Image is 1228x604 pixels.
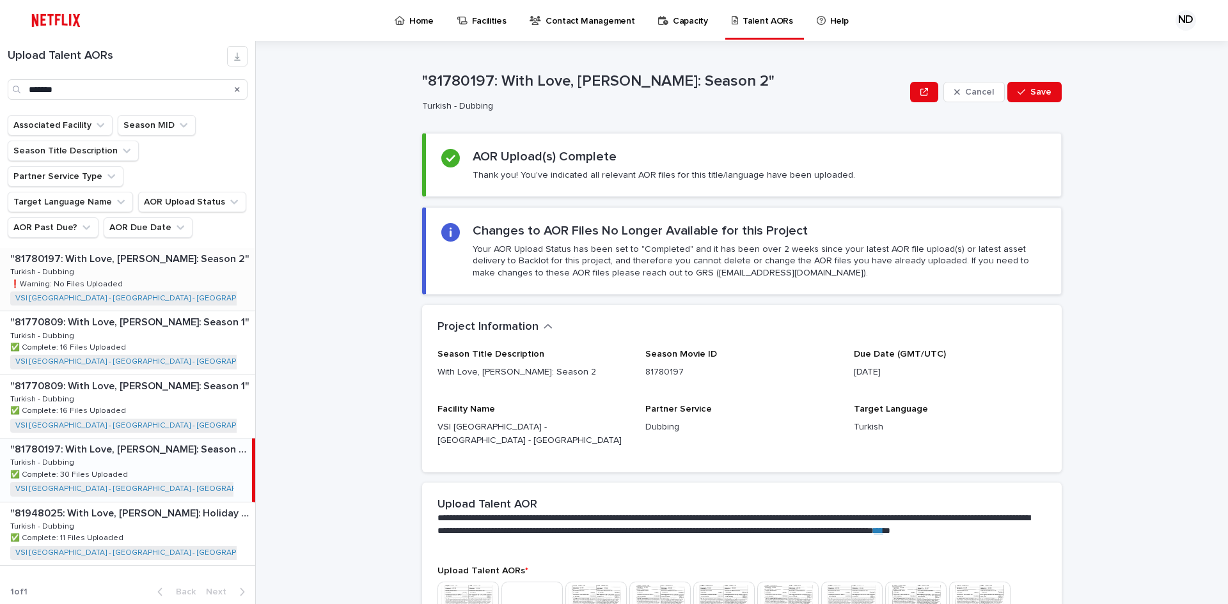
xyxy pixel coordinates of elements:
[645,405,712,414] span: Partner Service
[473,149,617,164] h2: AOR Upload(s) Complete
[10,441,249,456] p: "81780197: With Love, [PERSON_NAME]: Season 2"
[15,484,274,493] a: VSI [GEOGRAPHIC_DATA] - [GEOGRAPHIC_DATA] - [GEOGRAPHIC_DATA]
[10,265,77,277] p: Turkish - Dubbing
[473,223,808,238] h2: Changes to AOR Files No Longer Available for this Project
[10,392,77,404] p: Turkish - Dubbing
[10,456,77,467] p: Turkish - Dubbing
[437,421,630,447] p: VSI [GEOGRAPHIC_DATA] - [GEOGRAPHIC_DATA] - [GEOGRAPHIC_DATA]
[437,566,528,575] span: Upload Talent AORs
[8,79,248,100] input: Search
[1030,88,1051,97] span: Save
[854,405,928,414] span: Target Language
[1007,82,1062,102] button: Save
[1176,10,1196,31] div: ND
[10,531,126,543] p: ✅ Complete: 11 Files Uploaded
[8,49,227,63] h1: Upload Talent AORs
[437,405,495,414] span: Facility Name
[422,72,905,91] p: "81780197: With Love, [PERSON_NAME]: Season 2"
[10,378,252,392] p: "81770809: With Love, [PERSON_NAME]: Season 1"
[422,101,900,112] p: Turkish - Dubbing
[437,498,537,512] h2: Upload Talent AOR
[15,294,274,303] a: VSI [GEOGRAPHIC_DATA] - [GEOGRAPHIC_DATA] - [GEOGRAPHIC_DATA]
[645,421,838,434] p: Dubbing
[943,82,1005,102] button: Cancel
[8,115,113,136] button: Associated Facility
[854,366,1046,379] p: [DATE]
[965,88,994,97] span: Cancel
[206,587,234,596] span: Next
[437,350,544,359] span: Season Title Description
[473,169,855,181] p: Thank you! You've indicated all relevant AOR files for this title/language have been uploaded.
[437,320,539,334] h2: Project Information
[10,520,77,531] p: Turkish - Dubbing
[10,329,77,341] p: Turkish - Dubbing
[15,357,274,366] a: VSI [GEOGRAPHIC_DATA] - [GEOGRAPHIC_DATA] - [GEOGRAPHIC_DATA]
[10,314,252,329] p: "81770809: With Love, [PERSON_NAME]: Season 1"
[8,217,98,238] button: AOR Past Due?
[201,586,255,598] button: Next
[10,468,130,479] p: ✅ Complete: 30 Files Uploaded
[854,350,946,359] span: Due Date (GMT/UTC)
[15,421,274,430] a: VSI [GEOGRAPHIC_DATA] - [GEOGRAPHIC_DATA] - [GEOGRAPHIC_DATA]
[138,192,246,212] button: AOR Upload Status
[8,141,139,161] button: Season Title Description
[437,366,630,379] p: With Love, [PERSON_NAME]: Season 2
[10,341,129,352] p: ✅ Complete: 16 Files Uploaded
[10,404,129,415] p: ✅ Complete: 16 Files Uploaded
[10,505,253,520] p: "81948025: With Love, Meghan: Holiday Celebration"
[147,586,201,598] button: Back
[8,192,133,212] button: Target Language Name
[473,244,1046,279] p: Your AOR Upload Status has been set to "Completed" and it has been over 2 weeks since your latest...
[15,548,274,557] a: VSI [GEOGRAPHIC_DATA] - [GEOGRAPHIC_DATA] - [GEOGRAPHIC_DATA]
[645,350,717,359] span: Season Movie ID
[10,251,252,265] p: "81780197: With Love, [PERSON_NAME]: Season 2"
[26,8,86,33] img: ifQbXi3ZQGMSEF7WDB7W
[645,366,838,379] p: 81780197
[168,587,196,596] span: Back
[118,115,196,136] button: Season MID
[854,421,1046,434] p: Turkish
[437,320,553,334] button: Project Information
[104,217,193,238] button: AOR Due Date
[10,277,125,289] p: ❗️Warning: No Files Uploaded
[8,166,123,187] button: Partner Service Type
